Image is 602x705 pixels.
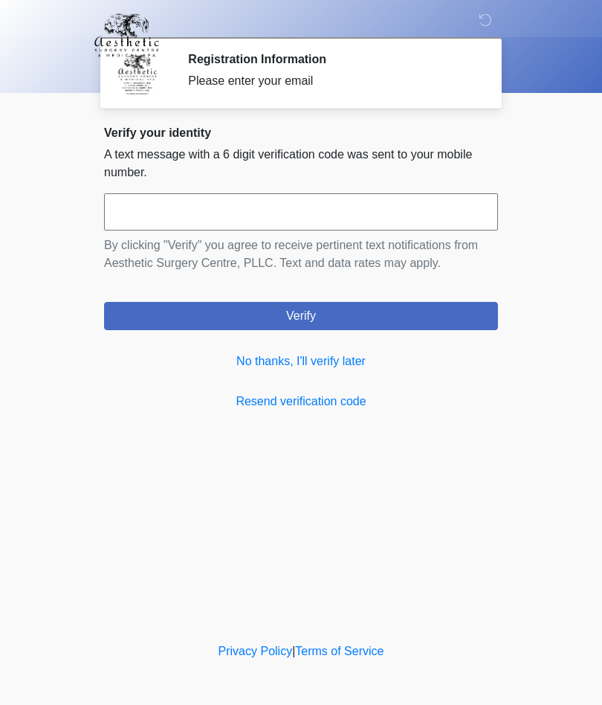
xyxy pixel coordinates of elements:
[89,11,164,59] img: Aesthetic Surgery Centre, PLLC Logo
[292,645,295,657] a: |
[104,236,498,272] p: By clicking "Verify" you agree to receive pertinent text notifications from Aesthetic Surgery Cen...
[104,302,498,330] button: Verify
[104,393,498,411] a: Resend verification code
[188,72,476,90] div: Please enter your email
[104,126,498,140] h2: Verify your identity
[104,146,498,181] p: A text message with a 6 digit verification code was sent to your mobile number.
[104,352,498,370] a: No thanks, I'll verify later
[115,52,160,97] img: Agent Avatar
[219,645,293,657] a: Privacy Policy
[295,645,383,657] a: Terms of Service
